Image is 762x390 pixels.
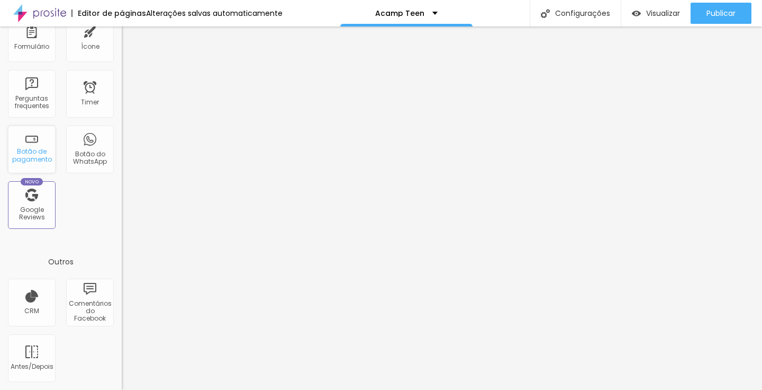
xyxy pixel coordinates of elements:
iframe: Editor [122,26,762,390]
div: Editor de páginas [71,10,146,17]
button: Visualizar [621,3,691,24]
div: Timer [81,99,99,106]
div: Botão do WhatsApp [69,150,111,166]
div: Formulário [14,43,49,50]
p: Acamp Teen [375,10,424,17]
div: Google Reviews [11,206,52,221]
span: Publicar [706,9,736,17]
button: Publicar [691,3,751,24]
div: Novo [21,178,43,185]
div: Antes/Depois [11,363,52,370]
span: Visualizar [646,9,680,17]
div: Alterações salvas automaticamente [146,10,283,17]
div: Ícone [81,43,99,50]
div: Comentários do Facebook [69,300,111,323]
div: Perguntas frequentes [11,95,52,110]
div: Botão de pagamento [11,148,52,163]
img: view-1.svg [632,9,641,18]
img: Icone [541,9,550,18]
div: CRM [24,307,39,315]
